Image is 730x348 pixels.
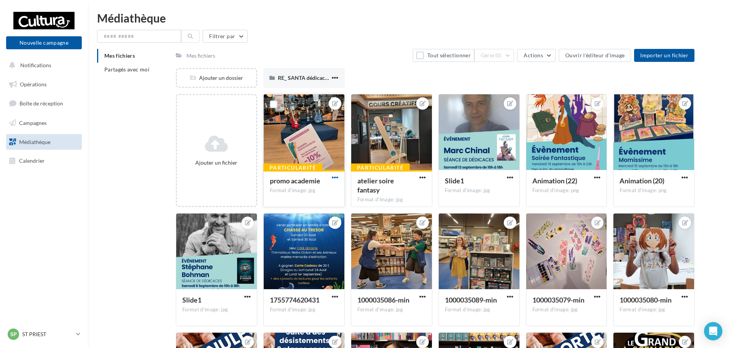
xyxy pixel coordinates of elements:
[187,52,215,60] div: Mes fichiers
[620,306,688,313] div: Format d'image: jpg
[19,120,47,126] span: Campagnes
[634,49,694,62] button: Importer un fichier
[5,153,83,169] a: Calendrier
[10,330,17,338] span: SP
[445,306,513,313] div: Format d'image: jpg
[620,176,664,185] span: Animation (20)
[474,49,514,62] button: Gérer(0)
[357,176,394,194] span: atelier soire fantasy
[6,36,82,49] button: Nouvelle campagne
[270,296,320,304] span: 1755774620431
[182,296,201,304] span: Slide1
[97,12,721,24] div: Médiathèque
[620,187,688,194] div: Format d'image: png
[532,306,601,313] div: Format d'image: jpg
[620,296,672,304] span: 1000035080-min
[263,163,322,172] div: Particularité
[104,66,149,73] span: Partagés avec moi
[357,196,426,203] div: Format d'image: jpg
[270,187,338,194] div: Format d'image: jpg
[517,49,555,62] button: Actions
[5,95,83,112] a: Boîte de réception
[532,187,601,194] div: Format d'image: png
[19,100,63,107] span: Boîte de réception
[524,52,543,58] span: Actions
[5,76,83,92] a: Opérations
[357,296,409,304] span: 1000035086-min
[532,296,584,304] span: 1000035079-min
[270,306,338,313] div: Format d'image: jpg
[6,327,82,342] a: SP ST PRIEST
[445,296,497,304] span: 1000035089-min
[19,157,45,164] span: Calendrier
[20,62,51,68] span: Notifications
[559,49,631,62] button: Ouvrir l'éditeur d'image
[5,57,80,73] button: Notifications
[413,49,474,62] button: Tout sélectionner
[104,52,135,59] span: Mes fichiers
[357,306,426,313] div: Format d'image: jpg
[5,134,83,150] a: Médiathèque
[704,322,722,340] div: Open Intercom Messenger
[445,187,513,194] div: Format d'image: jpg
[532,176,577,185] span: Animation (22)
[203,30,248,43] button: Filtrer par
[19,138,50,145] span: Médiathèque
[445,176,464,185] span: Slide1
[180,159,253,167] div: Ajouter un fichier
[495,52,502,58] span: (0)
[278,74,386,81] span: RE_ SANTA dédicace 29 Juin Cultura St Priest
[20,81,47,87] span: Opérations
[5,115,83,131] a: Campagnes
[640,52,688,58] span: Importer un fichier
[182,306,251,313] div: Format d'image: jpg
[177,74,256,82] div: Ajouter un dossier
[351,163,410,172] div: Particularité
[270,176,320,185] span: promo academie
[22,330,73,338] p: ST PRIEST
